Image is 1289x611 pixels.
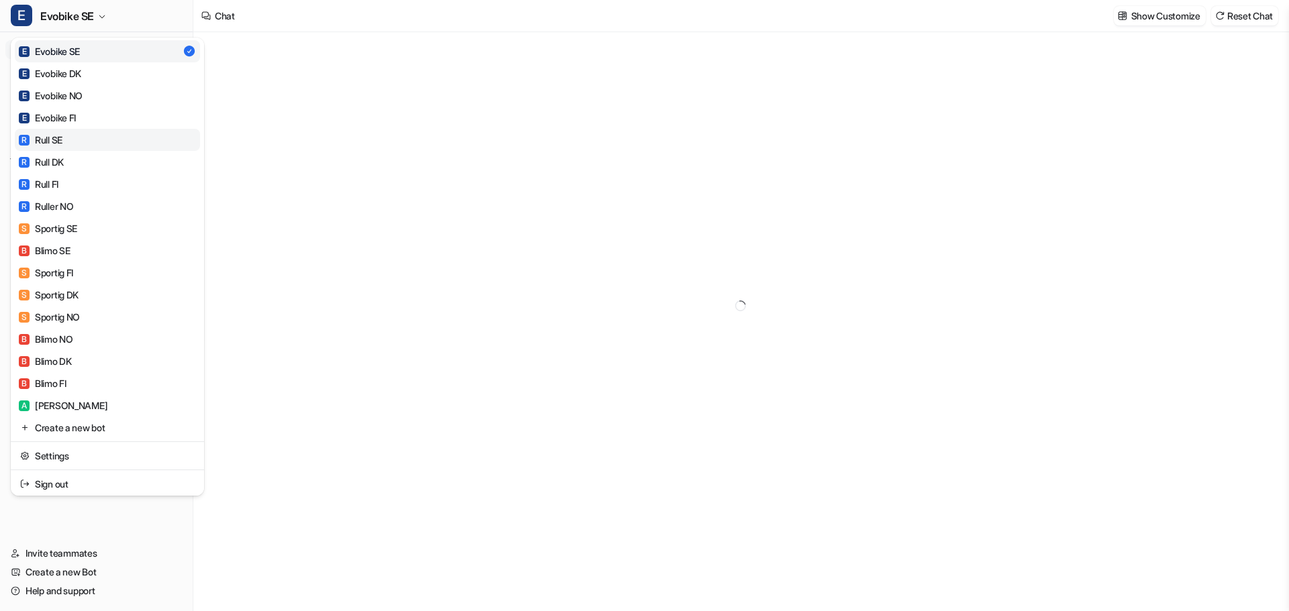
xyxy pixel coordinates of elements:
[19,155,64,169] div: Rull DK
[40,7,94,25] span: Evobike SE
[19,332,73,346] div: Blimo NO
[19,113,30,123] span: E
[20,449,30,463] img: reset
[19,135,30,146] span: R
[19,177,58,191] div: Rull FI
[19,290,30,300] span: S
[19,356,30,367] span: B
[19,400,30,411] span: A
[19,312,30,323] span: S
[15,416,200,439] a: Create a new bot
[19,157,30,168] span: R
[19,354,72,368] div: Blimo DK
[19,199,73,213] div: Ruller NO
[19,179,30,190] span: R
[19,44,80,58] div: Evobike SE
[11,5,32,26] span: E
[19,376,66,390] div: Blimo FI
[19,201,30,212] span: R
[19,223,30,234] span: S
[20,477,30,491] img: reset
[19,288,79,302] div: Sportig DK
[19,221,77,235] div: Sportig SE
[19,46,30,57] span: E
[19,91,30,101] span: E
[19,133,62,147] div: Rull SE
[19,310,80,324] div: Sportig NO
[19,398,107,412] div: [PERSON_NAME]
[19,378,30,389] span: B
[19,266,73,280] div: Sportig FI
[19,68,30,79] span: E
[19,334,30,345] span: B
[19,89,83,103] div: Evobike NO
[19,66,81,80] div: Evobike DK
[15,445,200,467] a: Settings
[20,421,30,435] img: reset
[19,268,30,278] span: S
[15,473,200,495] a: Sign out
[11,38,204,496] div: EEvobike SE
[19,243,70,258] div: Blimo SE
[19,245,30,256] span: B
[19,111,76,125] div: Evobike FI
